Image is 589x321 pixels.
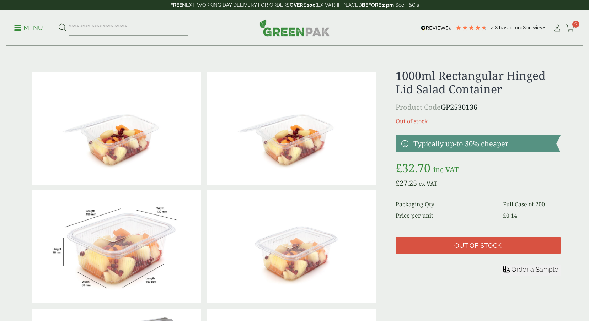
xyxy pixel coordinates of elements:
[566,25,575,32] i: Cart
[503,200,560,208] dd: Full Case of 200
[290,2,316,8] strong: OVER £100
[396,117,560,125] p: Out of stock
[207,72,376,185] img: 1000ml Rectangle Hinged Salad Container Open.jpg
[396,160,402,175] span: £
[501,265,561,276] button: Order a Sample
[433,165,459,174] span: inc VAT
[512,266,558,273] span: Order a Sample
[572,21,579,28] span: 0
[521,25,529,31] span: 180
[207,190,376,303] img: 1000ml Rectangle Hinged Salad Container Closed.jpg
[455,25,487,31] div: 4.78 Stars
[553,25,562,32] i: My Account
[503,212,517,219] bdi: 0.14
[32,72,201,185] img: 1000ml Rectangle Hinged Salad Container Open.jpg
[170,2,182,8] strong: FREE
[396,102,560,113] p: GP2530136
[14,24,43,31] a: Menu
[32,190,201,303] img: SaladBox_1000rectangle
[419,180,437,187] span: ex VAT
[503,212,506,219] span: £
[362,2,394,8] strong: BEFORE 2 pm
[491,25,499,31] span: 4.8
[396,102,441,112] span: Product Code
[396,200,494,208] dt: Packaging Qty
[566,23,575,33] a: 0
[499,25,521,31] span: Based on
[396,211,494,220] dt: Price per unit
[529,25,546,31] span: reviews
[396,160,430,175] bdi: 32.70
[396,69,560,96] h1: 1000ml Rectangular Hinged Lid Salad Container
[396,178,417,188] bdi: 27.25
[396,178,400,188] span: £
[259,19,330,36] img: GreenPak Supplies
[395,2,419,8] a: See T&C's
[421,26,452,31] img: REVIEWS.io
[14,24,43,32] p: Menu
[454,242,502,250] span: Out of stock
